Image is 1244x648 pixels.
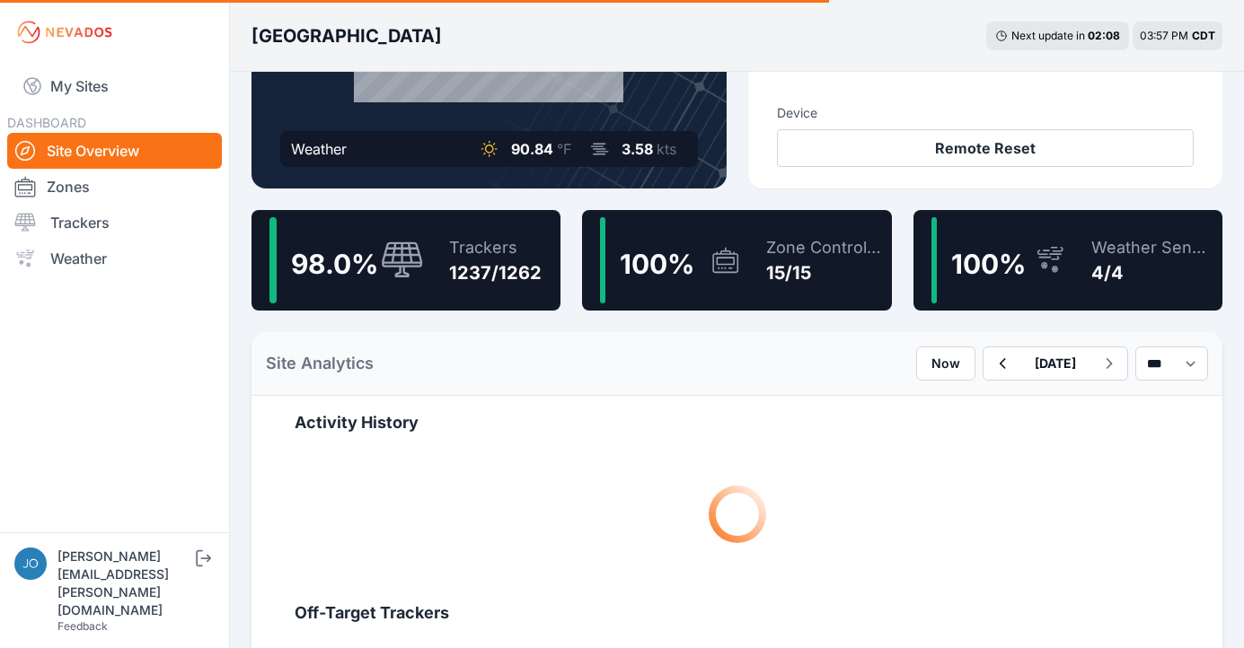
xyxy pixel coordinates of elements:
[14,18,115,47] img: Nevados
[7,241,222,276] a: Weather
[582,210,891,311] a: 100%Zone Controllers15/15
[295,410,1179,435] h2: Activity History
[449,260,542,285] div: 1237/1262
[251,210,560,311] a: 98.0%Trackers1237/1262
[1192,29,1215,42] span: CDT
[777,104,1195,122] h3: Device
[557,140,571,158] span: °F
[291,138,347,160] div: Weather
[620,248,694,280] span: 100 %
[251,13,442,59] nav: Breadcrumb
[951,248,1026,280] span: 100 %
[251,23,442,48] h3: [GEOGRAPHIC_DATA]
[1140,29,1188,42] span: 03:57 PM
[1011,29,1085,42] span: Next update in
[7,205,222,241] a: Trackers
[7,169,222,205] a: Zones
[777,129,1195,167] button: Remote Reset
[7,65,222,108] a: My Sites
[1088,29,1120,43] div: 02 : 08
[511,140,553,158] span: 90.84
[622,140,653,158] span: 3.58
[266,351,374,376] h2: Site Analytics
[57,619,108,633] a: Feedback
[916,346,975,381] button: Now
[1091,235,1215,260] div: Weather Sensors
[291,248,378,280] span: 98.0 %
[1091,260,1215,285] div: 4/4
[449,235,542,260] div: Trackers
[7,115,86,130] span: DASHBOARD
[913,210,1222,311] a: 100%Weather Sensors4/4
[766,260,884,285] div: 15/15
[1020,347,1090,380] button: [DATE]
[766,235,884,260] div: Zone Controllers
[57,547,192,619] div: [PERSON_NAME][EMAIL_ADDRESS][PERSON_NAME][DOMAIN_NAME]
[295,600,1179,626] h2: Off-Target Trackers
[14,547,47,580] img: joe.mikula@nevados.solar
[657,140,676,158] span: kts
[7,133,222,169] a: Site Overview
